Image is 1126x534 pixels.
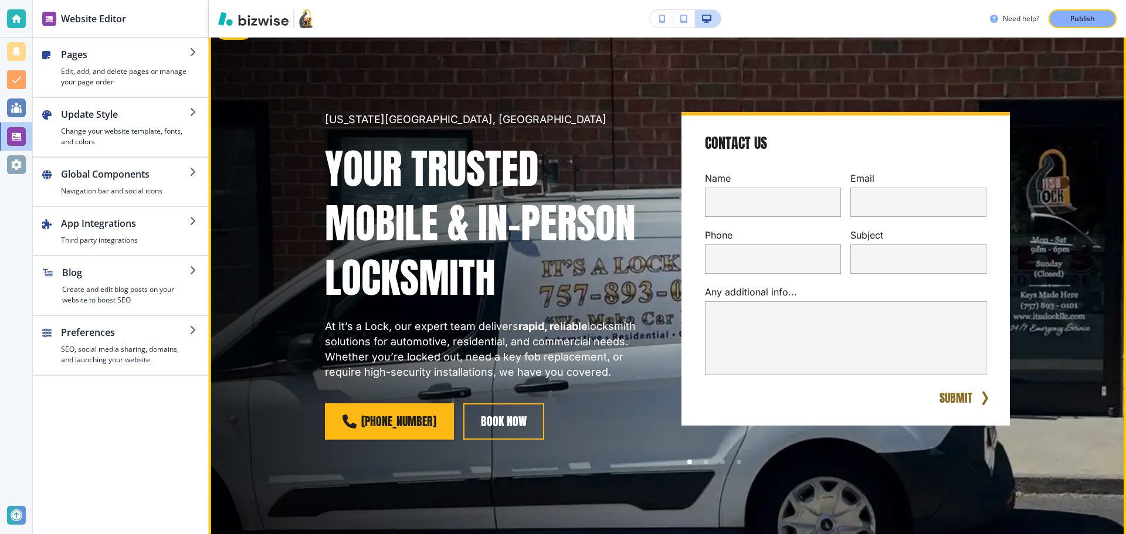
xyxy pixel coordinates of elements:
[61,216,189,230] h2: App Integrations
[218,12,289,26] img: Bizwise Logo
[61,107,189,121] h2: Update Style
[325,141,653,305] h1: Your Trusted Mobile & In-Person Locksmith
[850,172,986,185] p: Email
[33,316,208,375] button: PreferencesSEO, social media sharing, domains, and launching your website.
[61,325,189,339] h2: Preferences
[463,403,544,440] button: Book Now
[33,158,208,206] button: Global ComponentsNavigation bar and social icons
[325,403,454,440] a: [PHONE_NUMBER]
[62,284,189,305] h4: Create and edit blog posts on your website to boost SEO
[850,229,986,242] p: Subject
[61,167,189,181] h2: Global Components
[705,134,767,153] h4: Contact Us
[705,172,841,185] p: Name
[1049,9,1117,28] button: Publish
[299,9,313,28] img: Your Logo
[33,38,208,97] button: PagesEdit, add, and delete pages or manage your page order
[705,229,841,242] p: Phone
[61,235,189,246] h4: Third party integrations
[33,98,208,157] button: Update StyleChange your website template, fonts, and colors
[705,285,986,299] p: Any additional info...
[937,389,975,407] button: SUBMIT
[61,344,189,365] h4: SEO, social media sharing, domains, and launching your website.
[1003,13,1039,24] h3: Need help?
[42,12,56,26] img: editor icon
[33,256,208,315] button: BlogCreate and edit blog posts on your website to boost SEO
[325,112,653,127] p: [US_STATE][GEOGRAPHIC_DATA], [GEOGRAPHIC_DATA]
[33,207,208,255] button: App IntegrationsThird party integrations
[1070,13,1095,24] p: Publish
[61,66,189,87] h4: Edit, add, and delete pages or manage your page order
[518,320,588,332] strong: rapid, reliable
[61,47,189,62] h2: Pages
[325,319,653,380] p: At It’s a Lock, our expert team delivers locksmith solutions for automotive, residential, and com...
[62,266,189,280] h2: Blog
[61,186,189,196] h4: Navigation bar and social icons
[61,12,126,26] h2: Website Editor
[61,126,189,147] h4: Change your website template, fonts, and colors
